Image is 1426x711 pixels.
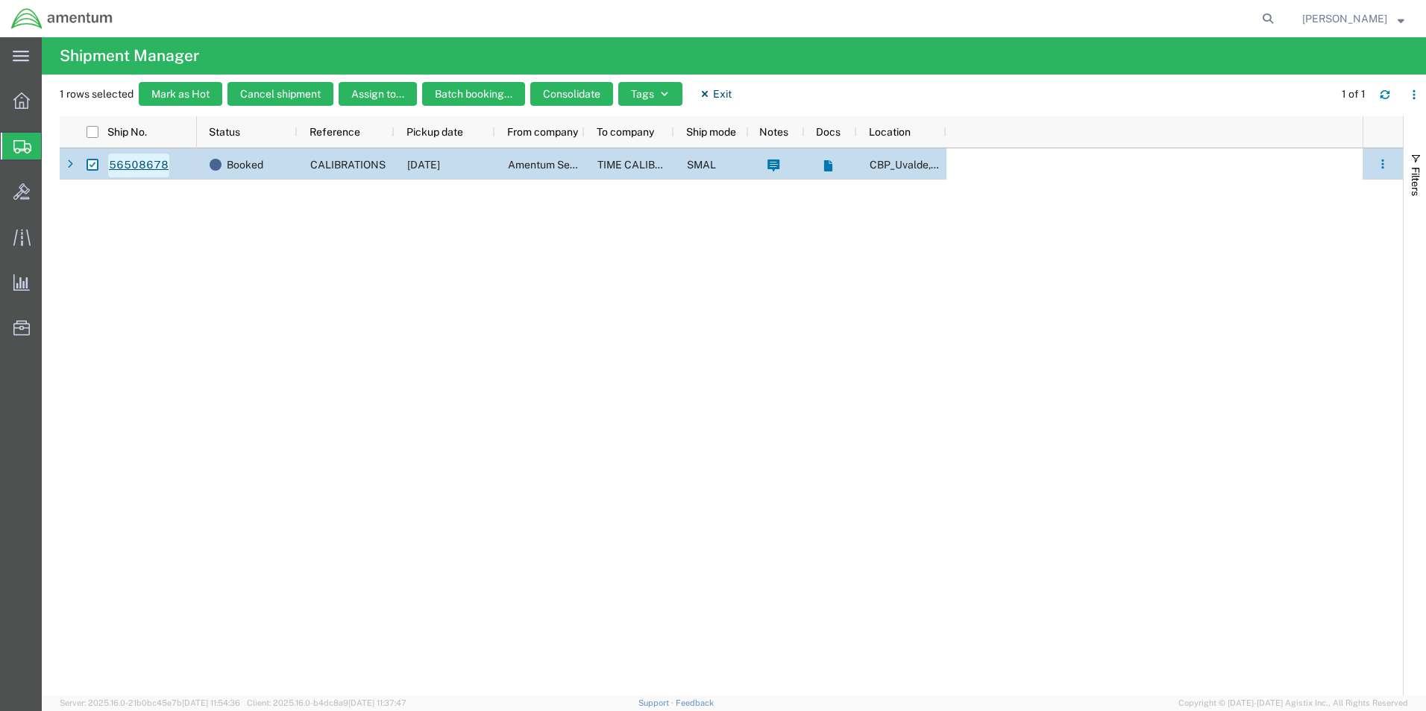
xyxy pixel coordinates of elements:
[108,154,169,177] a: 56508678
[870,159,1040,171] span: CBP_Uvalde, TX_ULV
[107,126,147,138] span: Ship No.
[1342,86,1368,102] div: 1 of 1
[597,159,708,171] span: TIME CALIBRATIONS...
[406,126,463,138] span: Pickup date
[247,698,406,707] span: Client: 2025.16.0-b4dc8a9
[1302,10,1387,27] span: Valentin Ortega
[759,126,788,138] span: Notes
[407,159,440,171] span: 08/15/2025
[638,698,676,707] a: Support
[10,7,113,30] img: logo
[60,86,134,102] span: 1 rows selected
[339,82,417,106] button: Assign to...
[60,37,199,75] h4: Shipment Manager
[686,126,736,138] span: Ship mode
[507,126,578,138] span: From company
[422,82,525,106] button: Batch booking...
[688,82,744,106] button: Exit
[618,82,682,106] button: Tags
[348,698,406,707] span: [DATE] 11:37:47
[1301,10,1405,28] button: [PERSON_NAME]
[869,126,911,138] span: Location
[597,126,654,138] span: To company
[227,149,263,180] span: Booked
[508,159,620,171] span: Amentum Services, Inc.
[310,159,386,171] span: CALIBRATIONS
[530,82,613,106] button: Consolidate
[1410,167,1422,196] span: Filters
[1178,697,1408,710] span: Copyright © [DATE]-[DATE] Agistix Inc., All Rights Reserved
[687,159,716,171] span: SMAL
[60,698,240,707] span: Server: 2025.16.0-21b0bc45e7b
[209,126,240,138] span: Status
[676,698,714,707] a: Feedback
[816,126,841,138] span: Docs
[182,698,240,707] span: [DATE] 11:54:36
[139,82,222,106] button: Mark as Hot
[310,126,360,138] span: Reference
[227,82,333,106] button: Cancel shipment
